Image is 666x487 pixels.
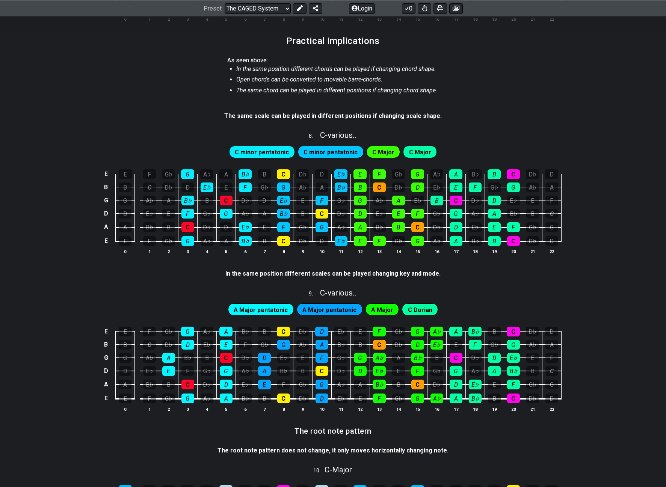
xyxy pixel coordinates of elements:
[239,222,252,232] div: E♭
[216,15,236,23] th: 5
[296,196,309,205] div: E
[430,340,443,350] div: E♭
[446,15,465,23] th: 17
[143,222,156,232] div: B♭
[469,209,482,219] div: A♭
[350,247,370,255] th: 12
[277,209,290,219] div: B♭
[450,222,462,232] div: D
[277,236,290,246] div: C
[143,196,156,205] div: A♭
[392,340,405,350] div: D♭
[542,247,561,255] th: 22
[162,222,175,232] div: B
[296,169,309,179] div: D♭
[220,236,233,246] div: A
[181,196,194,205] div: B♭
[220,366,233,376] div: G
[101,207,110,220] td: D
[309,290,320,298] span: 9 .
[140,247,159,255] th: 1
[143,327,156,336] div: F
[469,222,482,232] div: E♭
[143,182,156,192] div: C
[507,182,520,192] div: G
[392,169,405,179] div: G♭
[219,169,233,179] div: A
[335,182,347,192] div: B♭
[334,169,347,179] div: E♭
[293,3,307,14] button: Edit Preset
[392,209,405,219] div: E
[469,353,482,363] div: D♭
[488,169,501,179] div: B
[316,340,328,350] div: A
[373,327,386,336] div: F
[373,340,386,350] div: C
[418,3,431,14] button: Toggle Dexterity for all fretkits
[504,247,523,255] th: 20
[488,327,501,336] div: B
[465,247,485,255] th: 18
[258,196,271,205] div: D
[277,366,290,376] div: B♭
[526,196,539,205] div: E
[181,209,194,219] div: F
[277,340,290,350] div: G
[239,196,252,205] div: D♭
[488,353,501,363] div: D
[309,132,320,140] span: 8 .
[450,340,462,350] div: E
[354,209,367,219] div: D
[469,340,482,350] div: F
[411,353,424,363] div: B♭
[430,169,443,179] div: A♭
[315,327,328,336] div: D
[545,340,558,350] div: A
[468,169,482,179] div: B♭
[468,327,482,336] div: B♭
[239,327,252,336] div: B♭
[258,236,271,246] div: B
[235,147,289,158] span: First enable full edit mode to edit
[449,169,462,179] div: A
[545,236,558,246] div: D
[411,196,424,205] div: B♭
[159,247,178,255] th: 2
[488,209,501,219] div: A
[162,209,175,219] div: E
[316,182,328,192] div: A
[119,366,131,376] div: D
[507,169,520,179] div: C
[181,366,194,376] div: F
[392,353,405,363] div: A
[200,327,213,336] div: A♭
[143,353,156,363] div: A♭
[526,236,539,246] div: D♭
[101,234,110,248] td: E
[201,222,213,232] div: D♭
[227,56,439,65] p: As seen above:
[181,353,194,363] div: B♭
[236,65,436,72] em: In the same position different chords can be played if changing chord shape.
[373,222,386,232] div: B♭
[277,196,290,205] div: E♭
[258,222,271,232] div: E
[545,222,558,232] div: G
[450,182,462,192] div: E
[201,196,213,205] div: B
[488,182,501,192] div: G♭
[430,196,443,205] div: B
[162,236,175,246] div: G♭
[143,366,156,376] div: E♭
[545,353,558,363] div: F
[335,209,347,219] div: D♭
[392,222,405,232] div: B
[236,15,255,23] th: 6
[101,167,110,181] td: E
[350,15,370,23] th: 12
[545,209,558,219] div: C
[143,209,156,219] div: E♭
[181,169,194,179] div: G
[101,364,110,378] td: D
